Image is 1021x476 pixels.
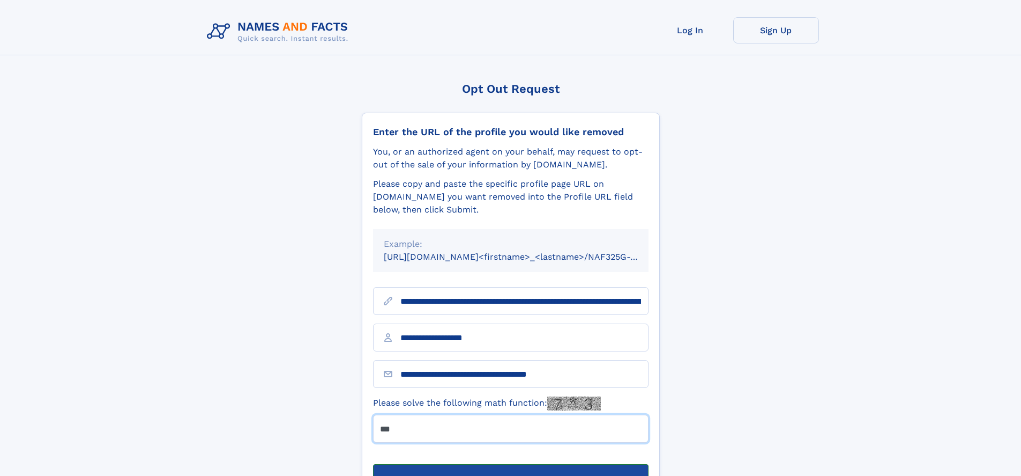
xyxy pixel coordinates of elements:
[203,17,357,46] img: Logo Names and Facts
[373,126,649,138] div: Enter the URL of the profile you would like removed
[647,17,733,43] a: Log In
[373,145,649,171] div: You, or an authorized agent on your behalf, may request to opt-out of the sale of your informatio...
[373,178,649,216] div: Please copy and paste the specific profile page URL on [DOMAIN_NAME] you want removed into the Pr...
[384,252,669,262] small: [URL][DOMAIN_NAME]<firstname>_<lastname>/NAF325G-xxxxxxxx
[733,17,819,43] a: Sign Up
[373,397,601,411] label: Please solve the following math function:
[384,238,638,251] div: Example:
[362,82,660,96] div: Opt Out Request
